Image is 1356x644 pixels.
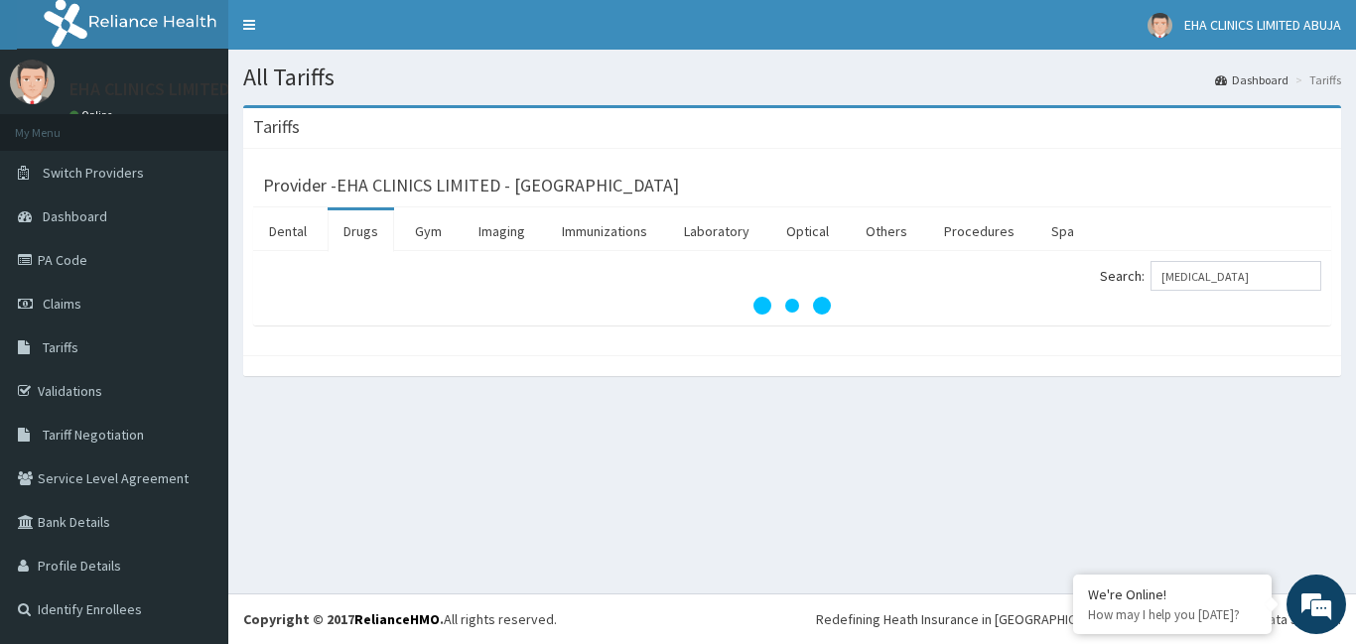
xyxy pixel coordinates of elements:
[253,210,323,252] a: Dental
[69,108,117,122] a: Online
[253,118,300,136] h3: Tariffs
[43,164,144,182] span: Switch Providers
[928,210,1030,252] a: Procedures
[399,210,458,252] a: Gym
[463,210,541,252] a: Imaging
[43,338,78,356] span: Tariffs
[850,210,923,252] a: Others
[1151,261,1321,291] input: Search:
[770,210,845,252] a: Optical
[43,295,81,313] span: Claims
[228,593,1356,644] footer: All rights reserved.
[668,210,765,252] a: Laboratory
[243,64,1341,90] h1: All Tariffs
[43,207,107,225] span: Dashboard
[1215,71,1288,88] a: Dashboard
[243,610,444,628] strong: Copyright © 2017 .
[10,60,55,104] img: User Image
[752,266,832,345] svg: audio-loading
[1148,13,1172,38] img: User Image
[546,210,663,252] a: Immunizations
[1100,261,1321,291] label: Search:
[1035,210,1090,252] a: Spa
[816,609,1341,629] div: Redefining Heath Insurance in [GEOGRAPHIC_DATA] using Telemedicine and Data Science!
[43,426,144,444] span: Tariff Negotiation
[69,80,284,98] p: EHA CLINICS LIMITED ABUJA
[1290,71,1341,88] li: Tariffs
[263,177,679,194] h3: Provider - EHA CLINICS LIMITED - [GEOGRAPHIC_DATA]
[1088,585,1257,603] div: We're Online!
[328,210,394,252] a: Drugs
[1184,16,1341,34] span: EHA CLINICS LIMITED ABUJA
[1088,606,1257,623] p: How may I help you today?
[354,610,440,628] a: RelianceHMO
